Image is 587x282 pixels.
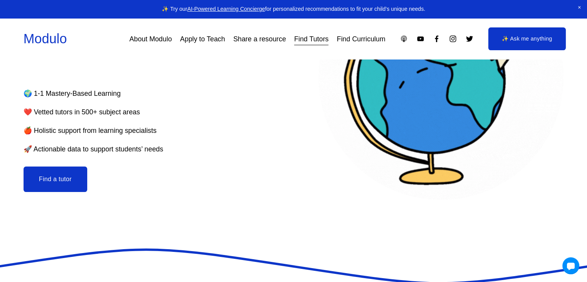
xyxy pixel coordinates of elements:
a: Facebook [433,35,441,43]
p: ❤️ Vetted tutors in 500+ subject areas [24,106,246,118]
a: Apple Podcasts [400,35,408,43]
a: Modulo [24,31,67,46]
a: Apply to Teach [180,32,225,46]
a: YouTube [416,35,425,43]
button: Find a tutor [24,166,87,192]
a: ✨ Ask me anything [488,27,566,51]
a: Find Tutors [294,32,328,46]
a: Instagram [449,35,457,43]
a: Share a resource [233,32,286,46]
p: 🚀 Actionable data to support students’ needs [24,143,246,155]
p: 🍎 Holistic support from learning specialists [24,124,246,137]
p: 🌍 1-1 Mastery-Based Learning [24,87,246,100]
a: Find Curriculum [337,32,386,46]
a: Twitter [465,35,474,43]
a: About Modulo [129,32,172,46]
a: AI-Powered Learning Concierge [187,6,265,12]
